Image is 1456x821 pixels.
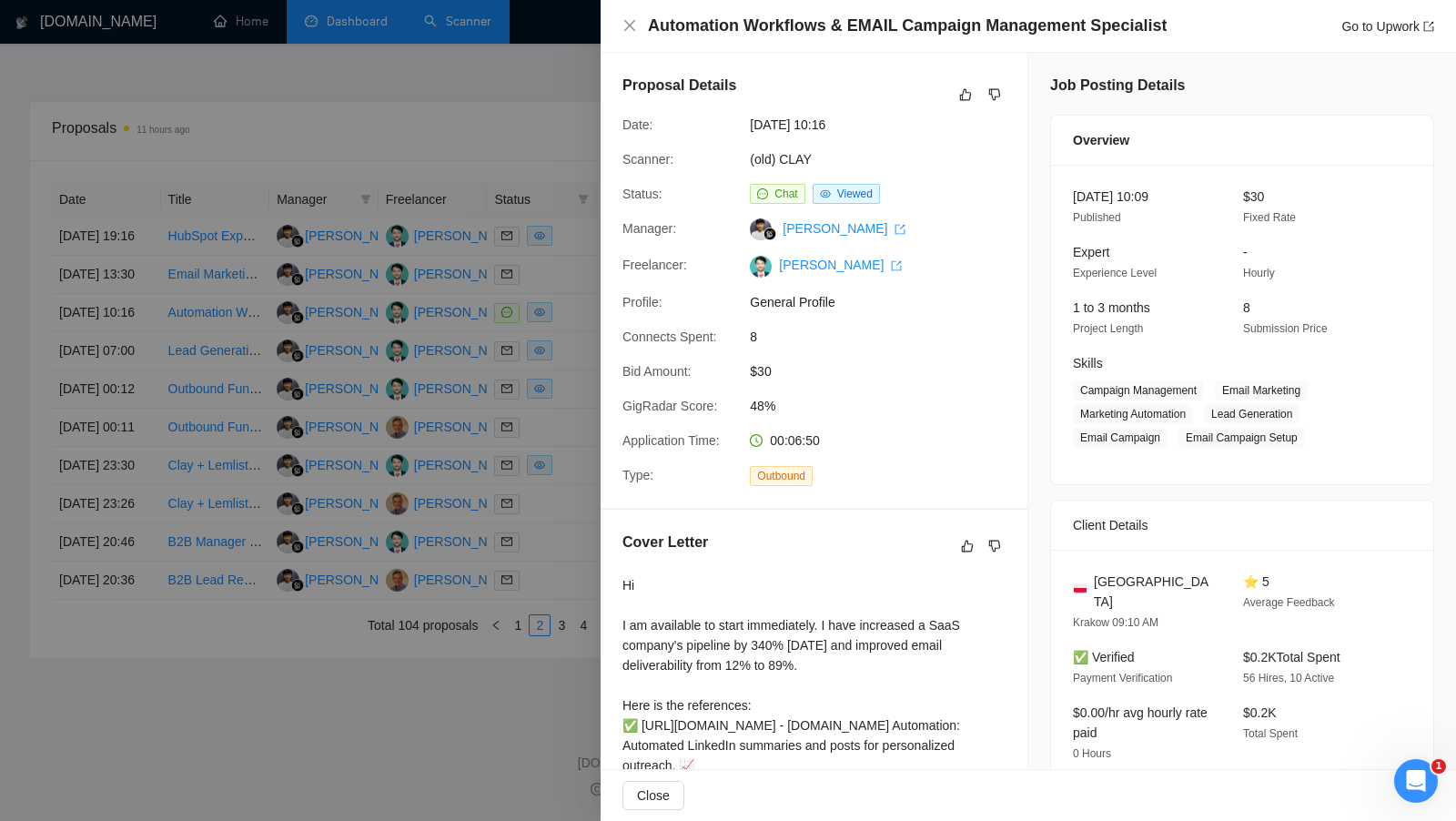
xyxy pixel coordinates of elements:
span: Submission Price [1243,322,1328,335]
span: Outbound [750,466,813,486]
span: ⭐ 5 [1243,574,1269,589]
span: like [959,87,972,102]
span: 56 Hires, 10 Active [1243,672,1334,684]
h5: Job Posting Details [1050,75,1185,96]
span: Email Campaign Setup [1178,428,1305,448]
span: Project Length [1073,322,1143,335]
span: Close [637,786,670,806]
span: Overview [1073,130,1129,150]
img: gigradar-bm.png [763,228,776,240]
span: $30 [1243,189,1264,204]
span: Expert [1073,245,1109,259]
span: Email Marketing [1215,380,1308,400]
h5: Proposal Details [622,75,736,96]
button: Close [622,18,637,34]
span: 48% [750,396,1023,416]
span: General Profile [750,292,1023,312]
span: eye [820,188,831,199]
div: Client Details [1073,501,1411,550]
button: like [956,535,978,557]
span: $0.00/hr avg hourly rate paid [1073,705,1208,740]
h4: Automation Workflows & EMAIL Campaign Management Specialist [648,15,1167,37]
span: Experience Level [1073,267,1157,279]
span: Average Feedback [1243,596,1335,609]
img: c16N7lKWb1HaM_aFeGZzzik2InePMz-0gERsiXtHYp9g20djN_UIIJr860j475Q-P7 [750,256,772,278]
span: $0.2K [1243,705,1277,720]
span: 8 [1243,300,1250,315]
iframe: Intercom live chat [1394,759,1438,803]
span: close [622,18,637,33]
span: export [895,224,905,235]
span: Chat [774,188,797,200]
button: Close [622,781,684,810]
span: Status: [622,187,662,201]
span: 1 to 3 months [1073,300,1150,315]
span: $30 [750,361,1023,381]
span: 1 [1431,759,1446,774]
span: Email Campaign [1073,428,1168,448]
span: Scanner: [622,152,673,167]
span: Hourly [1243,267,1275,279]
span: [GEOGRAPHIC_DATA] [1094,572,1214,612]
span: Lead Generation [1204,404,1299,424]
a: [PERSON_NAME] export [779,258,902,272]
span: Profile: [622,295,662,309]
span: Marketing Automation [1073,404,1193,424]
button: dislike [984,535,1006,557]
span: Fixed Rate [1243,211,1296,224]
a: (old) CLAY [750,152,811,167]
span: message [757,188,768,199]
a: [PERSON_NAME] export [783,221,905,236]
span: 8 [750,327,1023,347]
span: like [961,539,974,553]
span: clock-circle [750,434,763,447]
span: Campaign Management [1073,380,1204,400]
span: - [1243,245,1248,259]
span: Krakow 09:10 AM [1073,616,1158,629]
span: dislike [988,87,1001,102]
span: Freelancer: [622,258,687,272]
a: Go to Upworkexport [1341,19,1434,34]
span: [DATE] 10:09 [1073,189,1148,204]
button: dislike [984,84,1006,106]
span: [DATE] 10:16 [750,115,1023,135]
span: 00:06:50 [770,433,820,448]
span: Application Time: [622,433,720,448]
span: Connects Spent: [622,329,717,344]
span: Total Spent [1243,727,1298,740]
span: GigRadar Score: [622,399,717,413]
span: Date: [622,117,652,132]
button: like [955,84,976,106]
span: Bid Amount: [622,364,692,379]
span: export [1423,21,1434,32]
img: 🇵🇱 [1074,582,1087,594]
span: export [891,260,902,271]
span: Published [1073,211,1121,224]
span: Payment Verification [1073,672,1172,684]
span: 0 Hours [1073,747,1111,760]
span: Skills [1073,356,1103,370]
span: ✅ Verified [1073,650,1135,664]
h5: Cover Letter [622,532,708,553]
span: Type: [622,468,653,482]
span: $0.2K Total Spent [1243,650,1340,664]
span: dislike [988,539,1001,553]
span: Manager: [622,221,676,236]
span: Viewed [837,188,873,200]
